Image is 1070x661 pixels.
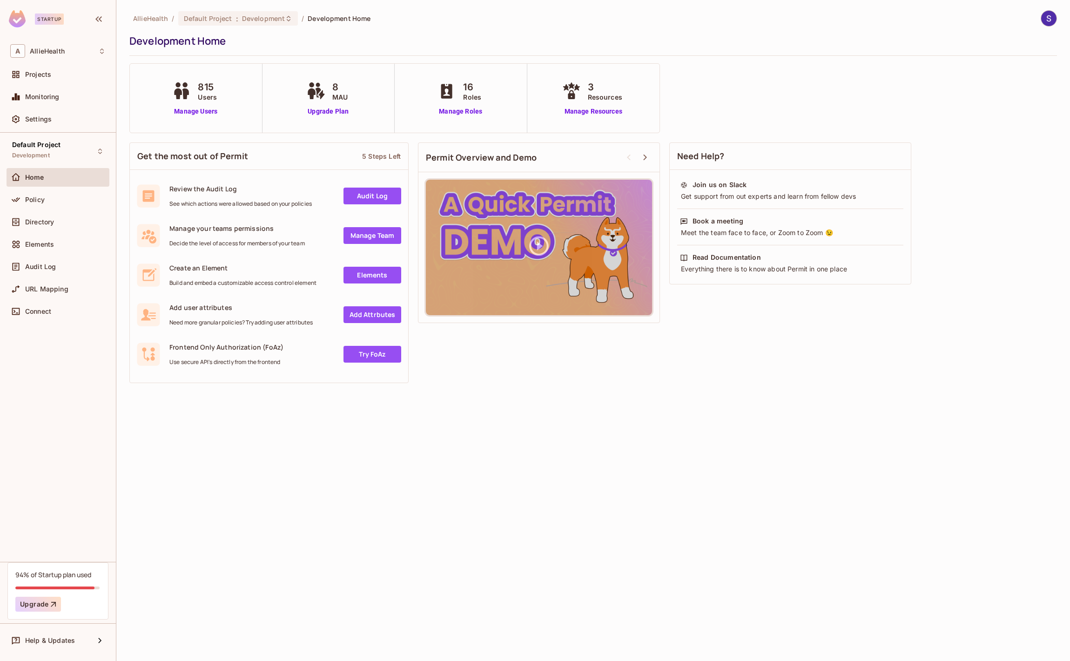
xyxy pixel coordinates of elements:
[169,200,312,208] span: See which actions were allowed based on your policies
[137,150,248,162] span: Get the most out of Permit
[10,44,25,58] span: A
[169,343,283,351] span: Frontend Only Authorization (FoAz)
[426,152,537,163] span: Permit Overview and Demo
[1041,11,1057,26] img: Stephen Morrison
[169,319,313,326] span: Need more granular policies? Try adding user attributes
[308,14,370,23] span: Development Home
[588,80,622,94] span: 3
[680,192,901,201] div: Get support from out experts and learn from fellow devs
[172,14,174,23] li: /
[463,80,481,94] span: 16
[129,34,1052,48] div: Development Home
[12,141,61,148] span: Default Project
[693,253,761,262] div: Read Documentation
[236,15,239,22] span: :
[680,228,901,237] div: Meet the team face to face, or Zoom to Zoom 😉
[198,92,217,102] span: Users
[169,184,312,193] span: Review the Audit Log
[30,47,65,55] span: Workspace: AllieHealth
[242,14,285,23] span: Development
[169,303,313,312] span: Add user attributes
[463,92,481,102] span: Roles
[25,196,45,203] span: Policy
[12,152,50,159] span: Development
[304,107,352,116] a: Upgrade Plan
[169,279,316,287] span: Build and embed a customizable access control element
[15,570,91,579] div: 94% of Startup plan used
[25,218,54,226] span: Directory
[198,80,217,94] span: 815
[184,14,232,23] span: Default Project
[435,107,486,116] a: Manage Roles
[25,285,68,293] span: URL Mapping
[169,224,305,233] span: Manage your teams permissions
[133,14,168,23] span: the active workspace
[680,264,901,274] div: Everything there is to know about Permit in one place
[343,306,401,323] a: Add Attrbutes
[343,346,401,363] a: Try FoAz
[693,180,747,189] div: Join us on Slack
[25,241,54,248] span: Elements
[15,597,61,612] button: Upgrade
[677,150,725,162] span: Need Help?
[25,308,51,315] span: Connect
[362,152,401,161] div: 5 Steps Left
[302,14,304,23] li: /
[343,267,401,283] a: Elements
[170,107,222,116] a: Manage Users
[693,216,743,226] div: Book a meeting
[588,92,622,102] span: Resources
[169,240,305,247] span: Decide the level of access for members of your team
[35,13,64,25] div: Startup
[9,10,26,27] img: SReyMgAAAABJRU5ErkJggg==
[25,174,44,181] span: Home
[169,358,283,366] span: Use secure API's directly from the frontend
[332,80,348,94] span: 8
[343,188,401,204] a: Audit Log
[25,637,75,644] span: Help & Updates
[25,263,56,270] span: Audit Log
[169,263,316,272] span: Create an Element
[25,115,52,123] span: Settings
[343,227,401,244] a: Manage Team
[560,107,627,116] a: Manage Resources
[25,93,60,101] span: Monitoring
[332,92,348,102] span: MAU
[25,71,51,78] span: Projects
